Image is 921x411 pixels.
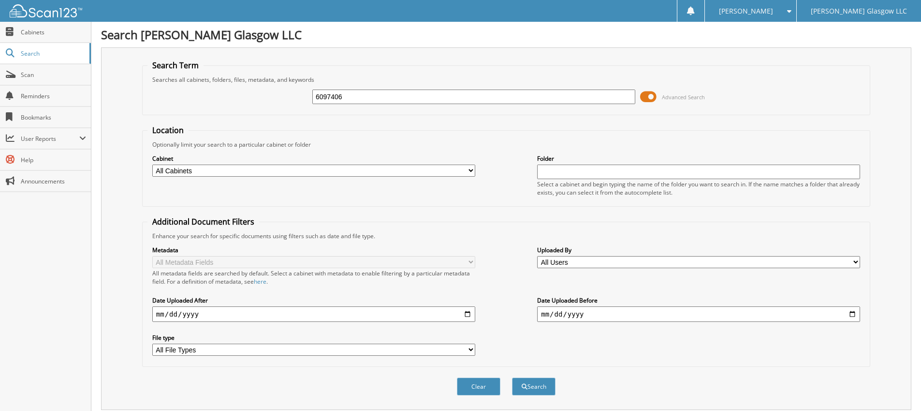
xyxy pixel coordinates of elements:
[147,125,189,136] legend: Location
[21,92,86,100] span: Reminders
[537,154,860,163] label: Folder
[21,71,86,79] span: Scan
[21,135,79,143] span: User Reports
[152,246,475,254] label: Metadata
[537,180,860,197] div: Select a cabinet and begin typing the name of the folder you want to search in. If the name match...
[147,216,259,227] legend: Additional Document Filters
[719,8,773,14] span: [PERSON_NAME]
[147,232,865,240] div: Enhance your search for specific documents using filters such as date and file type.
[101,27,911,43] h1: Search [PERSON_NAME] Glasgow LLC
[254,277,266,286] a: here
[152,269,475,286] div: All metadata fields are searched by default. Select a cabinet with metadata to enable filtering b...
[152,296,475,304] label: Date Uploaded After
[21,156,86,164] span: Help
[537,306,860,322] input: end
[457,378,500,396] button: Clear
[512,378,556,396] button: Search
[537,296,860,304] label: Date Uploaded Before
[873,365,921,411] iframe: Chat Widget
[662,93,705,101] span: Advanced Search
[21,113,86,122] span: Bookmarks
[21,49,85,58] span: Search
[152,306,475,322] input: start
[147,76,865,84] div: Searches all cabinets, folders, files, metadata, and keywords
[21,28,86,36] span: Cabinets
[811,8,907,14] span: [PERSON_NAME] Glasgow LLC
[152,154,475,163] label: Cabinet
[21,177,86,185] span: Announcements
[147,140,865,149] div: Optionally limit your search to a particular cabinet or folder
[10,4,82,17] img: scan123-logo-white.svg
[147,60,204,71] legend: Search Term
[152,334,475,342] label: File type
[537,246,860,254] label: Uploaded By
